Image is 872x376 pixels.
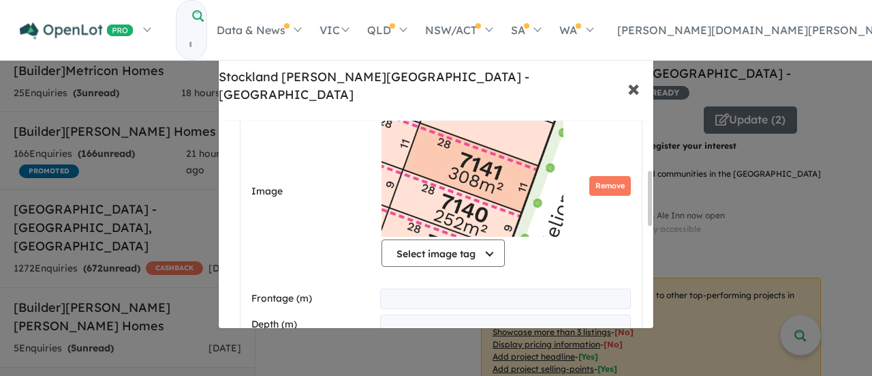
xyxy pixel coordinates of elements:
a: QLD [358,6,416,54]
button: Select image tag [381,240,505,267]
input: Try estate name, suburb, builder or developer [176,30,204,59]
label: Frontage (m) [251,291,375,307]
img: Stockland Calderwood Valley - Calderwood - Lot 7141 - The Fields [381,100,563,237]
div: Stockland [PERSON_NAME][GEOGRAPHIC_DATA] - [GEOGRAPHIC_DATA] [219,68,653,104]
a: NSW/ACT [416,6,501,54]
span: × [627,73,640,102]
a: WA [550,6,602,54]
a: SA [501,6,550,54]
button: Remove [589,176,631,196]
a: Data & News [207,6,310,54]
label: Image [251,184,376,200]
img: Openlot PRO Logo White [20,23,134,40]
label: Depth (m) [251,317,375,333]
a: VIC [310,6,358,54]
